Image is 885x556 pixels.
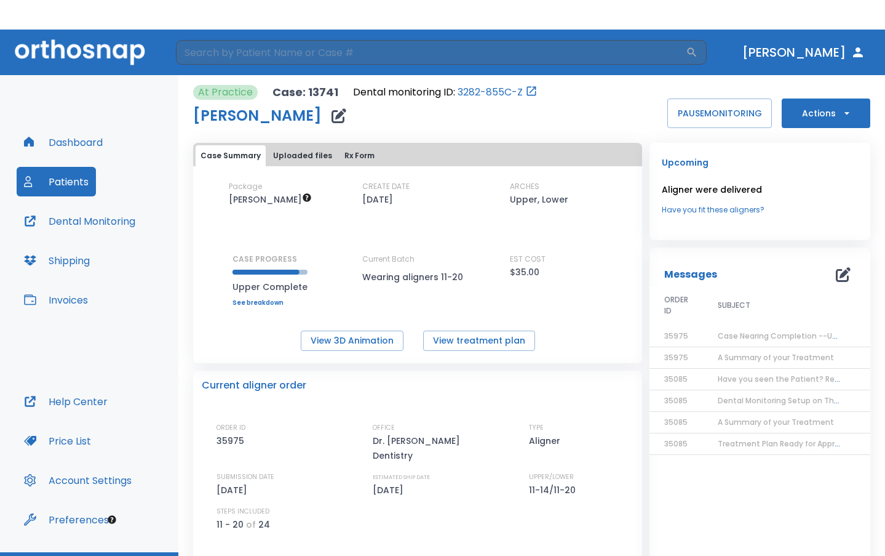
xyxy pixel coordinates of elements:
button: Price List [17,426,98,456]
p: Dental monitoring ID: [353,85,455,100]
p: 35975 [216,433,248,448]
p: $35.00 [510,265,539,280]
p: [DATE] [216,483,252,498]
p: 24 [258,517,270,532]
button: Help Center [17,387,115,416]
button: Actions [782,99,870,128]
p: of [246,517,256,532]
p: Upper, Lower [510,192,568,207]
button: Case Summary [196,145,266,166]
button: Invoices [17,285,95,315]
span: 35085 [664,438,688,449]
div: Open patient in dental monitoring portal [353,85,538,100]
p: CASE PROGRESS [232,254,308,265]
p: Current Batch [362,254,473,265]
p: Messages [664,267,717,282]
p: Package [229,181,262,192]
p: ARCHES [510,181,539,192]
span: 35085 [664,374,688,384]
span: 35975 [664,352,688,363]
span: 35085 [664,395,688,406]
p: TYPE [529,422,544,433]
p: CREATE DATE [362,181,410,192]
button: View 3D Animation [301,331,403,351]
button: PAUSEMONITORING [667,99,772,128]
a: 3282-855C-Z [458,85,523,100]
span: A Summary of your Treatment [718,417,834,427]
p: UPPER/LOWER [529,472,574,483]
div: Tooltip anchor [106,514,117,525]
p: ORDER ID [216,422,245,433]
p: Case: 13741 [272,85,338,100]
button: Rx Form [339,145,379,166]
p: Upper Complete [232,280,308,294]
p: [DATE] [373,483,408,498]
button: Dental Monitoring [17,206,143,236]
span: $35 per aligner [229,193,312,206]
span: 35085 [664,417,688,427]
button: Patients [17,167,96,196]
img: Orthosnap [15,39,145,65]
h1: [PERSON_NAME] [193,108,322,123]
p: 11 - 20 [216,517,244,532]
p: Current aligner order [202,378,306,393]
p: [DATE] [362,192,393,207]
p: Dr. [PERSON_NAME] Dentistry [373,433,477,463]
p: Wearing aligners 11-20 [362,270,473,284]
p: Aligner [529,433,565,448]
p: STEPS INCLUDED [216,506,269,517]
p: EST COST [510,254,546,265]
button: View treatment plan [423,331,535,351]
button: Account Settings [17,465,139,495]
span: Treatment Plan Ready for Approval! [718,438,853,449]
span: Case Nearing Completion --Upper [718,331,849,341]
p: At Practice [198,85,253,100]
p: ESTIMATED SHIP DATE [373,472,430,483]
span: 35975 [664,331,688,341]
a: See breakdown [232,299,308,307]
button: Dashboard [17,127,110,157]
button: Uploaded files [268,145,337,166]
p: OFFICE [373,422,395,433]
div: tabs [196,145,640,166]
iframe: Intercom live chat [843,514,873,544]
button: Shipping [17,246,97,275]
p: 11-14/11-20 [529,483,580,498]
p: Upcoming [662,155,858,170]
span: ORDER ID [664,294,688,316]
span: A Summary of your Treatment [718,352,834,363]
input: Search by Patient Name or Case # [176,40,686,65]
button: Preferences [17,505,116,534]
p: Aligner were delivered [662,182,858,197]
span: SUBJECT [718,300,750,311]
p: SUBMISSION DATE [216,472,274,483]
a: Have you fit these aligners? [662,204,858,216]
button: [PERSON_NAME] [737,41,870,63]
